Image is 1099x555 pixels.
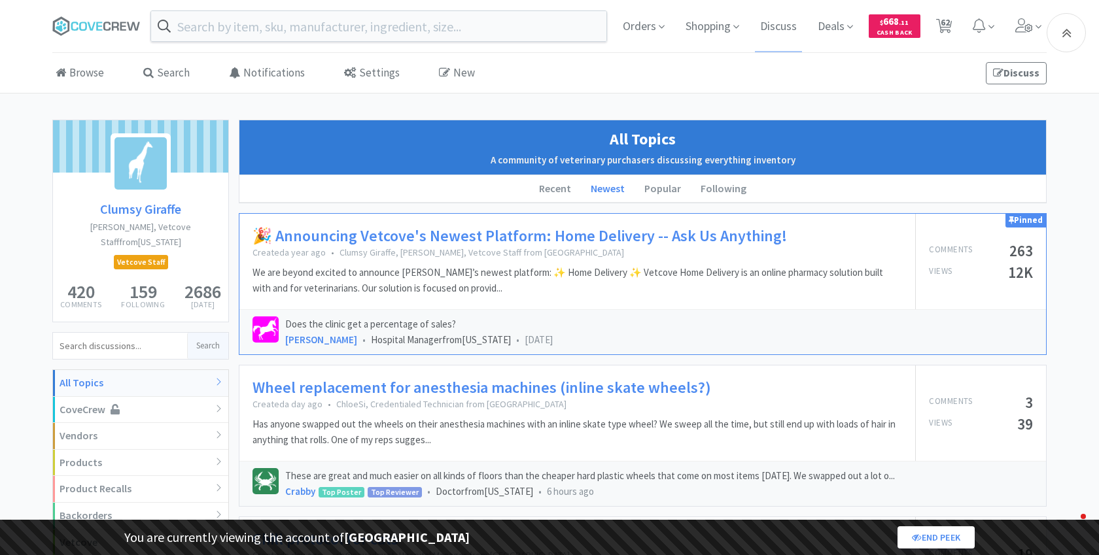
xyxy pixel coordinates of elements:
[1025,395,1033,410] h5: 3
[121,301,165,309] p: Following
[52,54,107,93] a: Browse
[691,175,756,203] li: Following
[151,11,606,41] input: Search by item, sku, manufacturer, ingredient, size...
[60,301,101,309] p: Comments
[253,416,902,448] p: Has anyone swapped out the wheels on their anesthesia machines with an inline skate type wheel? W...
[877,29,913,38] span: Cash Back
[344,529,470,545] strong: [GEOGRAPHIC_DATA]
[53,370,228,397] div: All Topics
[529,175,581,203] li: Recent
[525,333,553,346] span: [DATE]
[898,526,975,548] a: End Peek
[319,488,364,497] span: Top Poster
[331,246,334,258] span: •
[362,333,366,346] span: •
[547,485,594,497] span: 6 hours ago
[53,333,187,359] input: Search discussions...
[53,199,228,220] a: Clumsy Giraffe
[226,54,308,93] a: Notifications
[184,282,221,301] h5: 2686
[516,333,519,346] span: •
[929,416,952,431] p: Views
[1017,416,1033,431] h5: 39
[253,378,711,397] a: Wheel replacement for anesthesia machines (inline skate wheels?)
[53,423,228,450] div: Vendors
[285,316,1033,332] p: Does the clinic get a percentage of sales?
[53,397,228,424] div: CoveCrew
[328,398,331,410] span: •
[53,476,228,503] div: Product Recalls
[285,484,1033,499] div: Doctor from [US_STATE]
[253,265,902,296] p: We are beyond excited to announce [PERSON_NAME]’s newest platform: ✨ Home Delivery ✨ Vetcove Home...
[538,485,542,497] span: •
[140,54,193,93] a: Search
[929,243,972,258] p: Comments
[285,333,357,346] a: [PERSON_NAME]
[986,62,1047,84] a: Discuss
[341,54,403,93] a: Settings
[869,8,920,44] a: $668.11Cash Back
[581,175,635,203] li: Newest
[253,246,902,258] p: Created a year ago Clumsy Giraffe, [PERSON_NAME], Vetcove Staff from [GEOGRAPHIC_DATA]
[253,227,787,246] a: 🎉 Announcing Vetcove's Newest Platform: Home Delivery -- Ask Us Anything!
[184,301,221,309] p: [DATE]
[253,398,902,410] p: Created a day ago ChloeSi, Credentialed Technician from [GEOGRAPHIC_DATA]
[285,332,1033,348] div: Hospital Manager from [US_STATE]
[246,127,1039,152] h1: All Topics
[880,15,909,27] span: 668
[124,527,470,548] p: You are currently viewing the account of
[285,468,1033,484] p: These are great and much easier on all kinds of floors than the cheaper hard plastic wheels that ...
[929,265,952,280] p: Views
[427,485,430,497] span: •
[1005,214,1046,227] div: Pinned
[60,282,101,301] h5: 420
[246,152,1039,168] h2: A community of veterinary purchasers discussing everything inventory
[285,485,315,497] a: Crabby
[187,333,228,359] button: Search
[53,220,228,249] h2: [PERSON_NAME], Vetcove Staff from [US_STATE]
[880,18,883,27] span: $
[929,395,972,410] p: Comments
[931,22,958,34] a: 62
[635,175,691,203] li: Popular
[1009,243,1033,258] h5: 263
[1008,265,1033,280] h5: 12K
[53,503,228,530] div: Backorders
[899,18,909,27] span: . 11
[1055,511,1086,542] iframe: Intercom live chat
[114,256,167,269] span: Vetcove Staff
[755,21,802,33] a: Discuss
[121,282,165,301] h5: 159
[436,54,478,93] a: New
[368,488,421,497] span: Top Reviewer
[53,450,228,477] div: Products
